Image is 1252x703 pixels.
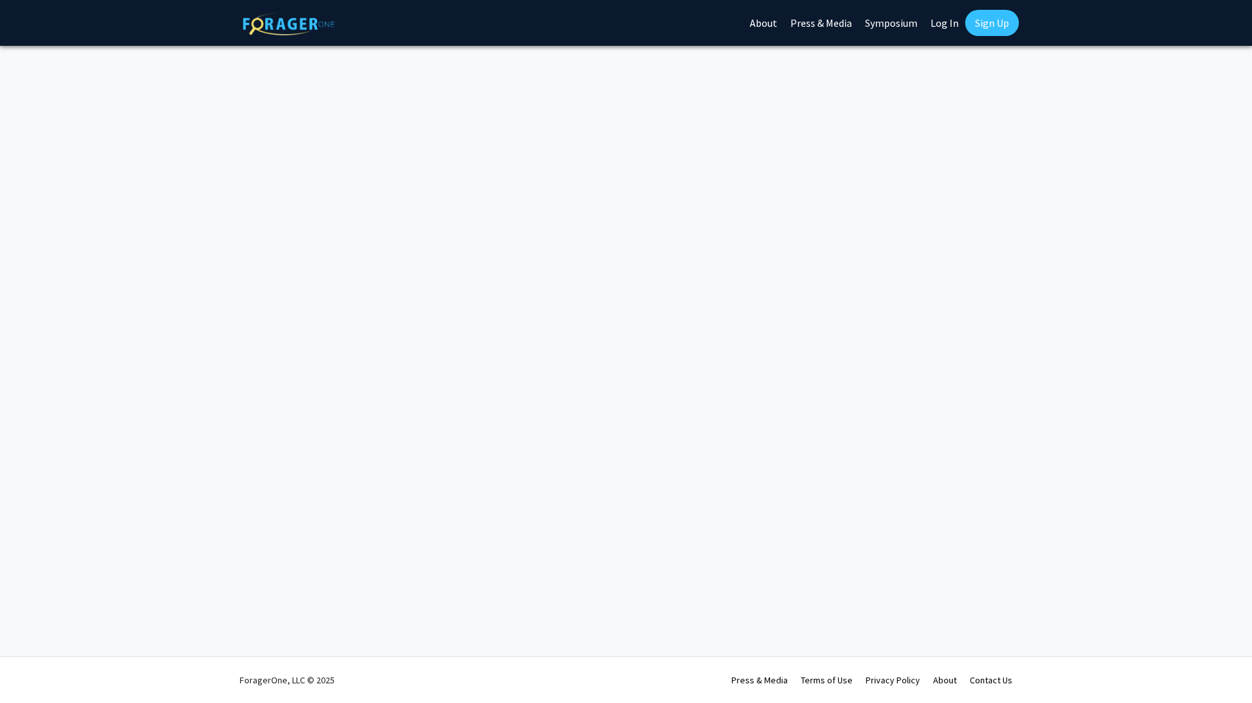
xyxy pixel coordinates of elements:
[240,657,335,703] div: ForagerOne, LLC © 2025
[731,674,788,686] a: Press & Media
[970,674,1012,686] a: Contact Us
[801,674,853,686] a: Terms of Use
[965,10,1019,36] a: Sign Up
[933,674,957,686] a: About
[243,12,335,35] img: ForagerOne Logo
[866,674,920,686] a: Privacy Policy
